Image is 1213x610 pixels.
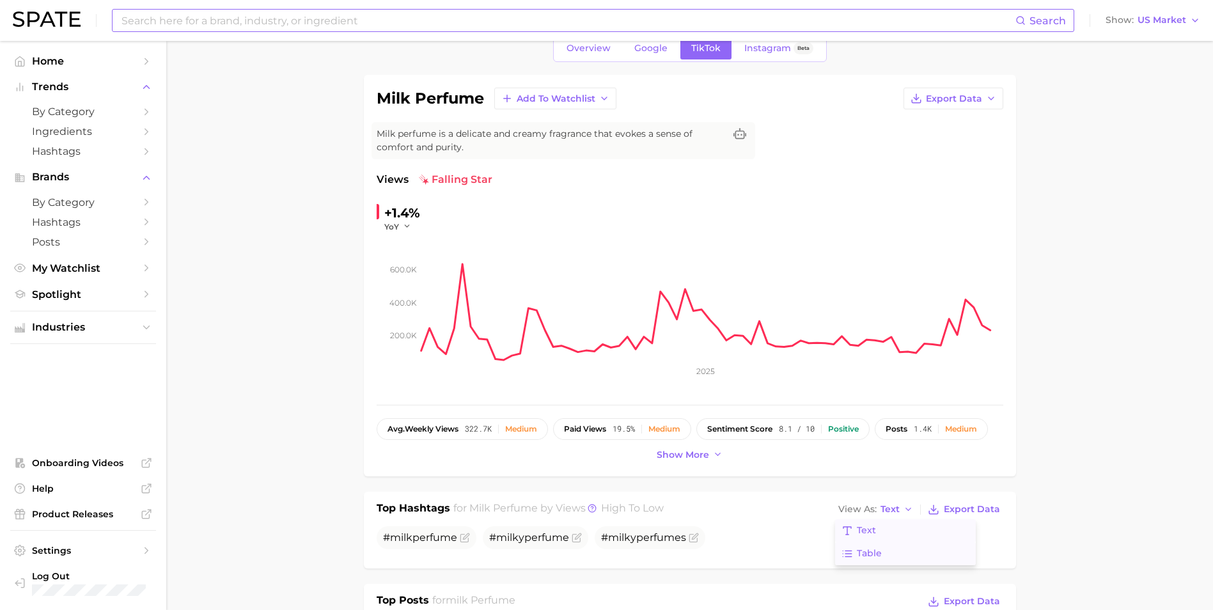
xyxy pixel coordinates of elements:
a: by Category [10,192,156,212]
span: Text [880,506,900,513]
button: Export Data [925,501,1003,519]
span: Brands [32,171,134,183]
span: weekly views [387,425,458,434]
button: posts1.4kMedium [875,418,988,440]
span: # [383,531,457,544]
span: milk [608,531,630,544]
button: Industries [10,318,156,337]
h1: milk perfume [377,91,484,106]
button: Export Data [904,88,1003,109]
span: Search [1029,15,1066,27]
span: US Market [1138,17,1186,24]
span: Hashtags [32,145,134,157]
span: YoY [384,221,399,232]
span: Onboarding Videos [32,457,134,469]
span: Instagram [744,43,791,54]
span: Help [32,483,134,494]
a: Hashtags [10,212,156,232]
span: Spotlight [32,288,134,301]
a: TikTok [680,37,732,59]
span: sentiment score [707,425,772,434]
button: View AsText [835,501,917,518]
input: Search here for a brand, industry, or ingredient [120,10,1015,31]
tspan: 200.0k [390,331,417,340]
span: perfume [636,531,681,544]
span: perfume [524,531,569,544]
span: Beta [797,43,810,54]
span: Settings [32,545,134,556]
a: Ingredients [10,121,156,141]
button: Add to Watchlist [494,88,616,109]
span: 8.1 / 10 [779,425,815,434]
span: Industries [32,322,134,333]
span: TikTok [691,43,721,54]
div: View AsText [835,519,976,565]
div: Positive [828,425,859,434]
div: Medium [648,425,680,434]
span: 322.7k [465,425,492,434]
img: falling star [419,175,429,185]
button: Flag as miscategorized or irrelevant [460,533,470,543]
button: ShowUS Market [1102,12,1203,29]
span: Export Data [926,93,982,104]
span: Views [377,172,409,187]
a: Onboarding Videos [10,453,156,473]
a: Home [10,51,156,71]
span: Overview [567,43,611,54]
abbr: average [387,424,405,434]
button: paid views19.5%Medium [553,418,691,440]
button: Flag as miscategorized or irrelevant [572,533,582,543]
button: avg.weekly views322.7kMedium [377,418,548,440]
div: +1.4% [384,203,420,223]
span: Text [857,525,876,536]
a: Posts [10,232,156,252]
span: milk [390,531,412,544]
h2: for by Views [453,501,664,519]
a: Help [10,479,156,498]
span: by Category [32,106,134,118]
span: Add to Watchlist [517,93,595,104]
span: Hashtags [32,216,134,228]
span: # y s [601,531,686,544]
span: paid views [564,425,606,434]
div: Medium [945,425,977,434]
span: My Watchlist [32,262,134,274]
span: Ingredients [32,125,134,137]
tspan: 2025 [696,366,714,376]
span: Trends [32,81,134,93]
a: Product Releases [10,504,156,524]
span: by Category [32,196,134,208]
span: # y [489,531,569,544]
a: by Category [10,102,156,121]
button: YoY [384,221,412,232]
span: Posts [32,236,134,248]
tspan: 400.0k [389,298,417,308]
span: high to low [601,502,664,514]
div: Medium [505,425,537,434]
h1: Top Hashtags [377,501,450,519]
span: milk perfume [446,594,515,606]
span: 1.4k [914,425,932,434]
span: Export Data [944,596,1000,607]
span: Home [32,55,134,67]
span: milk perfume [469,502,538,514]
span: Milk perfume is a delicate and creamy fragrance that evokes a sense of comfort and purity. [377,127,724,154]
span: Show more [657,450,709,460]
a: My Watchlist [10,258,156,278]
img: SPATE [13,12,81,27]
span: Google [634,43,668,54]
a: Hashtags [10,141,156,161]
a: Log out. Currently logged in with e-mail lauren.richards@symrise.com. [10,567,156,600]
span: Log Out [32,570,164,582]
span: Table [857,548,882,559]
a: Google [623,37,678,59]
a: Spotlight [10,285,156,304]
a: Overview [556,37,622,59]
tspan: 600.0k [390,265,417,274]
span: Product Releases [32,508,134,520]
span: milk [496,531,519,544]
button: Brands [10,168,156,187]
span: Show [1106,17,1134,24]
span: perfume [412,531,457,544]
span: Export Data [944,504,1000,515]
